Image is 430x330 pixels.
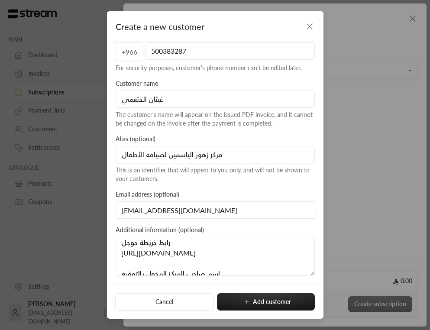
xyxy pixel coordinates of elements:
[116,226,204,234] label: Additional information (optional)
[116,64,315,72] div: For security purposes, customer's phone number can't be edited later.
[116,190,179,199] label: Email address (optional)
[115,293,213,311] button: Cancel
[116,135,155,143] label: Alias (optional)
[116,166,315,183] div: This is an identifier that will appear to you only, and will not be shown to your customers.
[116,237,315,276] textarea: اسم المركز مركز زهور الياسمين لضيافة الأطفال [GEOGRAPHIC_DATA]، [GEOGRAPHIC_DATA]، [GEOGRAPHIC_DA...
[116,91,315,108] input: Customer name
[145,42,315,60] input: Phone number
[116,79,158,88] label: Customer name
[116,146,315,163] input: Alias (optional)
[116,110,315,128] div: The customer's name will appear on the issued PDF invoice, and it cannot be changed on the invoic...
[116,201,315,219] input: Email address (optional)
[116,42,143,61] span: +966
[116,20,204,33] span: Create a new customer
[217,293,315,311] button: Add customer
